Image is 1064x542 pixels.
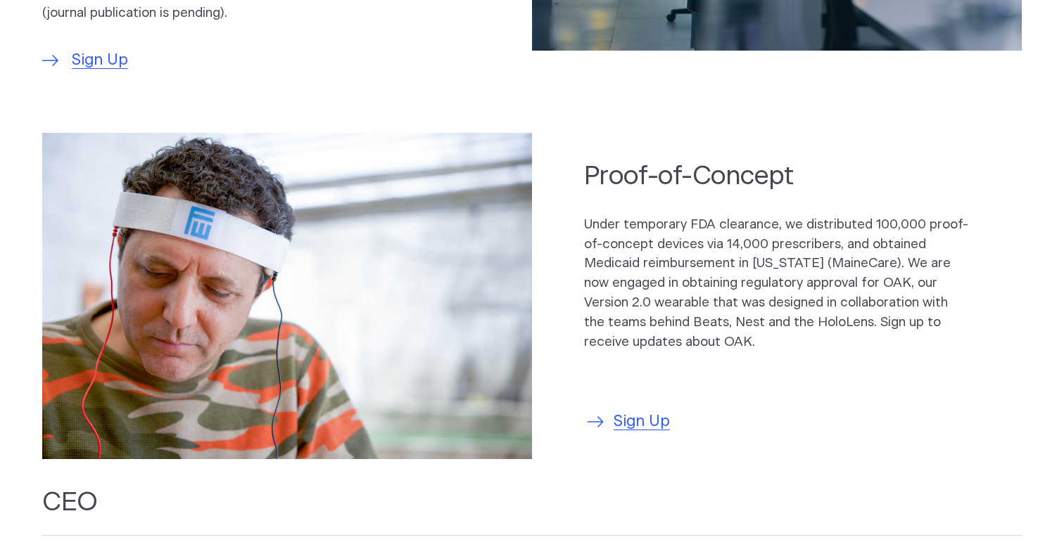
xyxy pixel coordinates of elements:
[614,411,670,434] span: Sign Up
[584,215,969,352] p: Under temporary FDA clearance, we distributed 100,000 proof-of-concept devices via 14,000 prescri...
[42,49,128,72] a: Sign Up
[42,485,1021,536] h2: CEO
[584,159,969,193] h2: Proof-of-Concept
[72,49,128,72] span: Sign Up
[584,411,670,434] a: Sign Up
